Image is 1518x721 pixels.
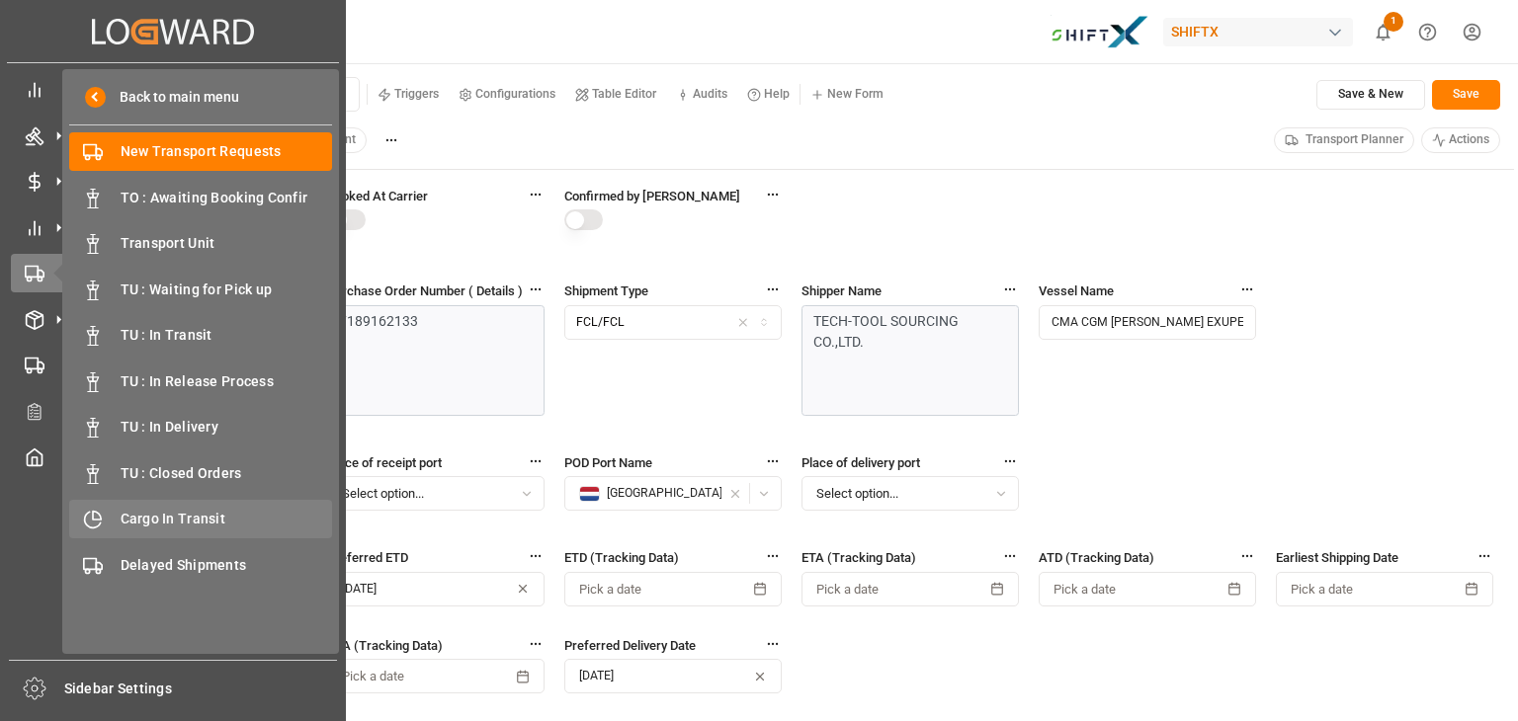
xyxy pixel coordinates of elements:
[801,452,920,473] span: Place of delivery port
[69,408,332,446] a: TU : In Delivery
[449,80,565,110] button: Configurations
[106,87,239,108] span: Back to main menu
[827,88,884,100] small: New Form
[816,581,879,599] span: Pick a date
[564,186,740,206] span: Confirmed by [PERSON_NAME]
[564,635,696,656] span: Preferred Delivery Date
[342,668,404,685] span: Pick a date
[816,485,898,503] span: Select option...
[579,486,600,502] img: country
[1274,127,1414,153] button: Transport Planner
[564,452,652,473] span: POD Port Name
[121,463,333,484] span: TU : Closed Orders
[666,80,737,110] button: Audits
[69,545,332,584] a: Delayed Shipments
[1039,280,1114,301] span: Vessel Name
[121,371,333,392] span: TU : In Release Process
[1051,15,1149,49] img: Bildschirmfoto%202024-11-13%20um%2009.31.44.png_1731487080.png
[121,325,333,346] span: TU : In Transit
[1421,127,1501,153] button: Actions
[327,572,545,606] button: [DATE]
[69,453,332,492] a: TU : Closed Orders
[69,361,332,400] a: TU : In Release Process
[342,485,424,503] span: Select option...
[813,311,1002,353] div: TECH-TOOL SOURCING CO.,LTD.
[1291,581,1353,599] span: Pick a date
[327,186,428,206] span: Booked At Carrier
[1163,18,1353,46] div: SHIFTX
[564,280,648,301] span: Shipment Type
[801,280,882,301] span: Shipper Name
[339,311,528,332] div: 7189162133
[579,485,721,503] div: [GEOGRAPHIC_DATA] - NLRTM
[1276,547,1398,568] span: Earliest Shipping Date
[121,280,333,300] span: TU : Waiting for Pick up
[69,316,332,355] a: TU : In Transit
[121,417,333,438] span: TU : In Delivery
[121,509,333,529] span: Cargo In Transit
[69,178,332,216] a: TO : Awaiting Booking Confir
[64,679,338,699] span: Sidebar Settings
[121,233,333,254] span: Transport Unit
[69,132,332,171] a: New Transport Requests
[564,659,782,693] button: [DATE]
[592,88,656,100] small: Table Editor
[11,438,335,476] a: My Cockpit
[69,500,332,538] a: Cargo In Transit
[564,547,679,568] span: ETD (Tracking Data)
[576,314,625,332] div: FCL/FCL
[327,547,408,568] span: Preferred ETD
[121,141,333,162] span: New Transport Requests
[368,80,449,110] button: Triggers
[801,547,916,568] span: ETA (Tracking Data)
[327,659,545,693] button: Pick a date
[1405,10,1450,54] button: Help Center
[327,452,442,473] span: Place of receipt port
[801,476,1019,511] button: Select option...
[564,476,782,511] button: country[GEOGRAPHIC_DATA] - NLRTM
[1276,572,1493,606] button: Pick a date
[1039,547,1154,568] span: ATD (Tracking Data)
[564,572,782,606] button: Pick a date
[1054,581,1116,599] span: Pick a date
[327,635,443,656] span: ATA (Tracking Data)
[1163,13,1361,50] button: SHIFTX
[475,88,555,100] small: Configurations
[1432,80,1500,110] button: Save
[1316,80,1425,110] button: Save & New
[11,70,335,109] a: Control Tower
[69,224,332,263] a: Transport Unit
[579,581,641,599] span: Pick a date
[394,88,439,100] small: Triggers
[1039,572,1256,606] button: Pick a date
[565,80,666,110] button: Table Editor
[327,476,545,511] button: Select option...
[1384,12,1403,32] span: 1
[693,88,727,100] small: Audits
[1306,131,1403,149] span: Transport Planner
[1361,10,1405,54] button: show 1 new notifications
[121,555,333,576] span: Delayed Shipments
[327,280,523,301] span: Purchase Order Number ( Details )
[801,80,893,110] button: New Form
[764,88,790,100] small: Help
[737,80,800,110] button: Help
[11,346,335,384] a: Workflows
[801,572,1019,606] button: Pick a date
[69,270,332,308] a: TU : Waiting for Pick up
[121,188,333,208] span: TO : Awaiting Booking Confir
